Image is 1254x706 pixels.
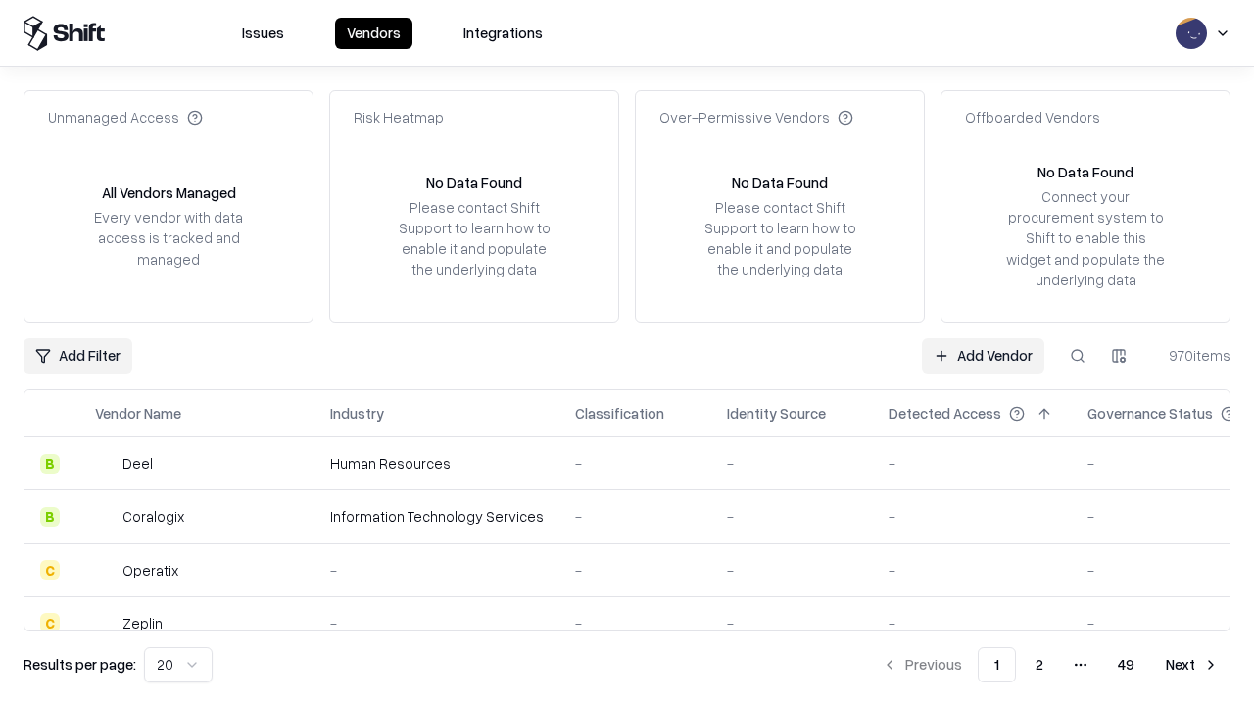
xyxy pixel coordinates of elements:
[575,560,696,580] div: -
[95,613,115,632] img: Zeplin
[95,403,181,424] div: Vendor Name
[575,613,696,633] div: -
[889,560,1056,580] div: -
[727,453,857,474] div: -
[699,197,861,280] div: Please contact Shift Support to learn how to enable it and populate the underlying data
[102,182,236,203] div: All Vendors Managed
[732,173,828,193] div: No Data Found
[335,18,412,49] button: Vendors
[727,403,826,424] div: Identity Source
[575,506,696,527] div: -
[1004,186,1167,290] div: Connect your procurement system to Shift to enable this widget and populate the underlying data
[889,613,1056,633] div: -
[575,453,696,474] div: -
[889,453,1056,474] div: -
[330,613,544,633] div: -
[24,654,136,675] p: Results per page:
[426,173,522,193] div: No Data Found
[330,506,544,527] div: Information Technology Services
[122,453,153,474] div: Deel
[727,560,857,580] div: -
[1087,403,1213,424] div: Governance Status
[122,560,178,580] div: Operatix
[727,613,857,633] div: -
[1154,647,1230,682] button: Next
[95,507,115,527] img: Coralogix
[122,506,184,527] div: Coralogix
[230,18,296,49] button: Issues
[330,560,544,580] div: -
[122,613,163,633] div: Zeplin
[965,107,1100,127] div: Offboarded Vendors
[24,338,132,374] button: Add Filter
[95,454,115,474] img: Deel
[40,454,60,474] div: B
[1020,647,1059,682] button: 2
[40,613,60,632] div: C
[978,647,1016,682] button: 1
[330,453,544,474] div: Human Resources
[87,207,250,269] div: Every vendor with data access is tracked and managed
[48,107,203,127] div: Unmanaged Access
[889,403,1001,424] div: Detected Access
[1037,162,1133,182] div: No Data Found
[40,560,60,580] div: C
[659,107,853,127] div: Over-Permissive Vendors
[393,197,555,280] div: Please contact Shift Support to learn how to enable it and populate the underlying data
[1152,345,1230,366] div: 970 items
[870,647,1230,682] nav: pagination
[889,506,1056,527] div: -
[95,560,115,580] img: Operatix
[354,107,444,127] div: Risk Heatmap
[40,507,60,527] div: B
[452,18,555,49] button: Integrations
[1102,647,1150,682] button: 49
[330,403,384,424] div: Industry
[727,506,857,527] div: -
[922,338,1044,374] a: Add Vendor
[575,403,664,424] div: Classification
